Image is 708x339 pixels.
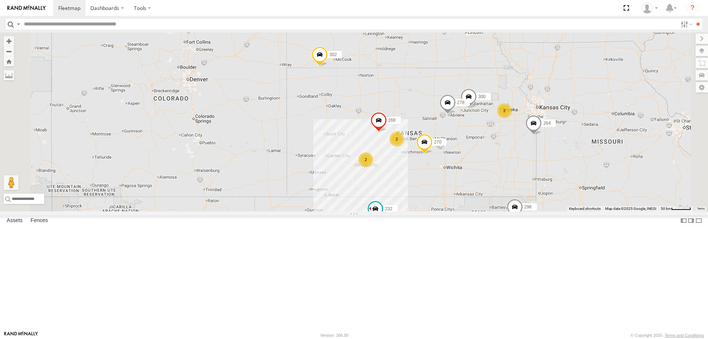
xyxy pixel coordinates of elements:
button: Map Scale: 50 km per 50 pixels [659,206,693,211]
label: Search Filter Options [678,19,694,30]
div: 2 [497,103,512,118]
div: Steve Basgall [639,3,660,14]
div: 2 [358,152,373,167]
span: 300 [478,94,486,99]
a: Visit our Website [4,332,38,339]
button: Zoom Home [4,56,14,66]
span: 278 [457,100,465,105]
label: Dock Summary Table to the Left [680,215,687,226]
span: 268 [388,118,396,123]
div: 2 [389,132,404,146]
button: Zoom out [4,46,14,56]
label: Hide Summary Table [695,215,702,226]
div: Version: 306.00 [320,333,348,338]
button: Drag Pegman onto the map to open Street View [4,175,18,190]
label: Dock Summary Table to the Right [687,215,695,226]
span: 232 [385,206,392,211]
span: 50 km [661,207,671,211]
span: 298 [524,204,532,210]
label: Map Settings [695,82,708,93]
div: © Copyright 2025 - [631,333,704,338]
a: Terms and Conditions [665,333,704,338]
label: Fences [27,215,52,226]
span: Map data ©2025 Google, INEGI [605,207,656,211]
button: Keyboard shortcuts [569,206,601,211]
i: ? [687,2,698,14]
label: Search Query [15,19,21,30]
a: Terms (opens in new tab) [697,207,705,210]
span: 264 [543,121,551,126]
label: Measure [4,70,14,80]
span: 270 [434,139,441,145]
label: Assets [3,215,26,226]
img: rand-logo.svg [7,6,46,11]
button: Zoom in [4,36,14,46]
span: 302 [329,52,337,57]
